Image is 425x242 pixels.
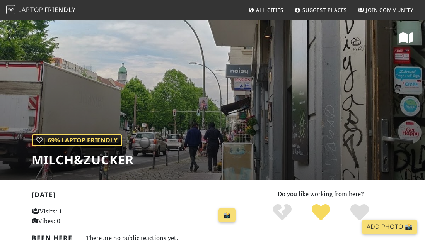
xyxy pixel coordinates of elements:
[6,3,76,17] a: LaptopFriendly LaptopFriendly
[302,203,340,222] div: Yes
[6,5,15,14] img: LaptopFriendly
[32,191,239,202] h2: [DATE]
[340,203,379,222] div: Definitely!
[32,152,134,167] h1: Milch&Zucker
[366,7,413,14] span: Join Community
[245,3,287,17] a: All Cities
[302,7,347,14] span: Suggest Places
[18,5,43,14] span: Laptop
[32,234,77,242] h2: Been here
[362,220,417,234] a: Add Photo 📸
[263,203,302,222] div: No
[256,7,283,14] span: All Cities
[248,189,394,199] p: Do you like working from here?
[292,3,350,17] a: Suggest Places
[218,208,236,223] a: 📸
[44,5,75,14] span: Friendly
[32,206,95,226] p: Visits: 1 Vibes: 0
[355,3,416,17] a: Join Community
[32,134,122,147] div: | 69% Laptop Friendly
